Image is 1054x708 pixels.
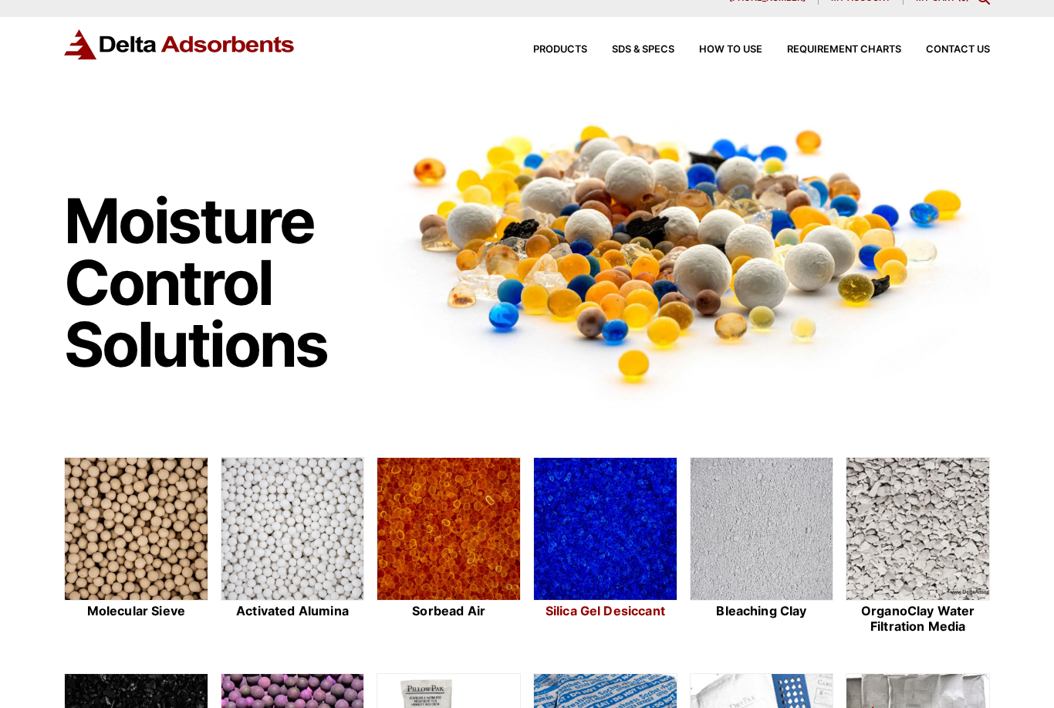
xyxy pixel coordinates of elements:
[64,29,296,59] img: Delta Adsorbents
[533,604,677,618] h2: Silica Gel Desiccant
[674,45,762,55] a: How to Use
[64,457,208,636] a: Molecular Sieve
[901,45,990,55] a: Contact Us
[377,457,521,636] a: Sorbead Air
[926,45,990,55] span: Contact Us
[846,457,990,636] a: OrganoClay Water Filtration Media
[221,457,365,636] a: Activated Alumina
[762,45,901,55] a: Requirement Charts
[64,190,362,375] h1: Moisture Control Solutions
[508,45,587,55] a: Products
[699,45,762,55] span: How to Use
[377,604,521,618] h2: Sorbead Air
[64,604,208,618] h2: Molecular Sieve
[846,604,990,633] h2: OrganoClay Water Filtration Media
[587,45,674,55] a: SDS & SPECS
[612,45,674,55] span: SDS & SPECS
[787,45,901,55] span: Requirement Charts
[533,45,587,55] span: Products
[690,604,834,618] h2: Bleaching Clay
[690,457,834,636] a: Bleaching Clay
[377,97,990,408] img: Image
[533,457,677,636] a: Silica Gel Desiccant
[221,604,365,618] h2: Activated Alumina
